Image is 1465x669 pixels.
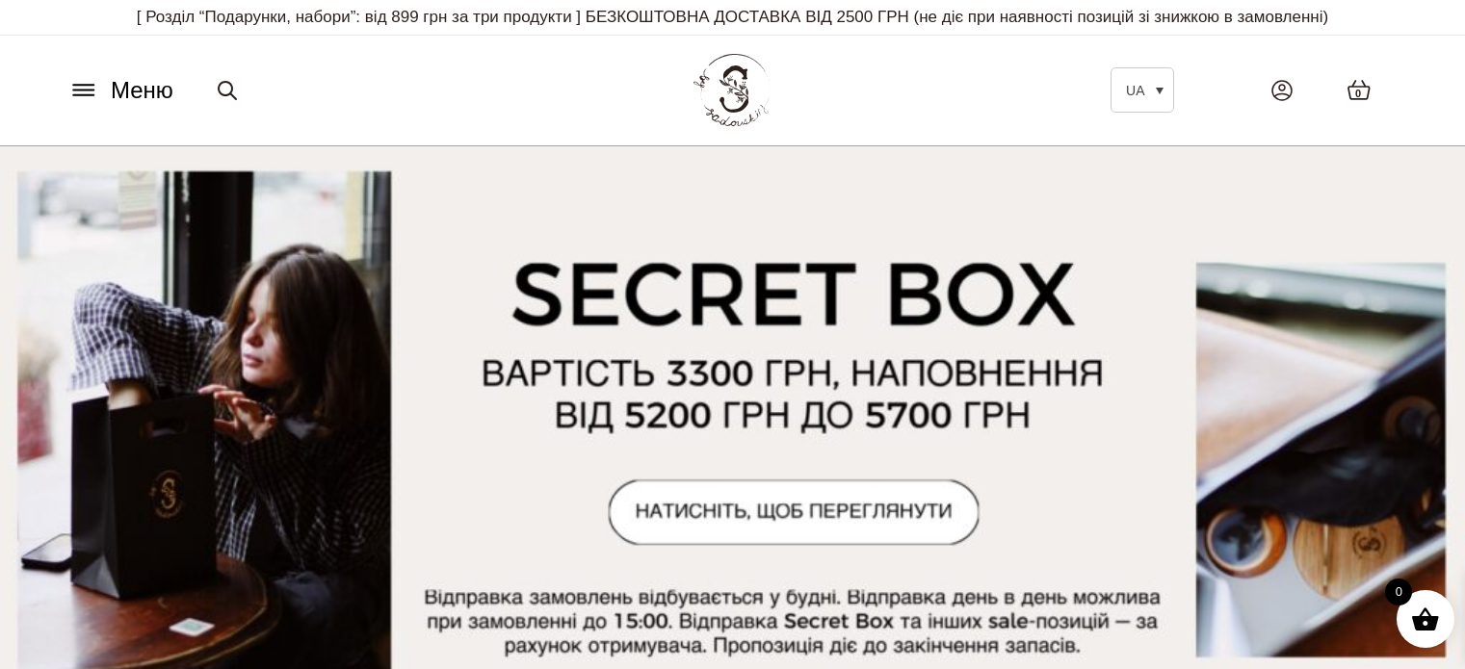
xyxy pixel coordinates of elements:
button: Меню [63,72,179,109]
span: 0 [1355,86,1361,102]
span: UA [1126,83,1144,98]
a: 0 [1327,60,1391,120]
a: UA [1111,67,1174,113]
img: BY SADOVSKIY [693,54,771,126]
span: 0 [1385,579,1412,605]
span: Меню [111,73,173,108]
